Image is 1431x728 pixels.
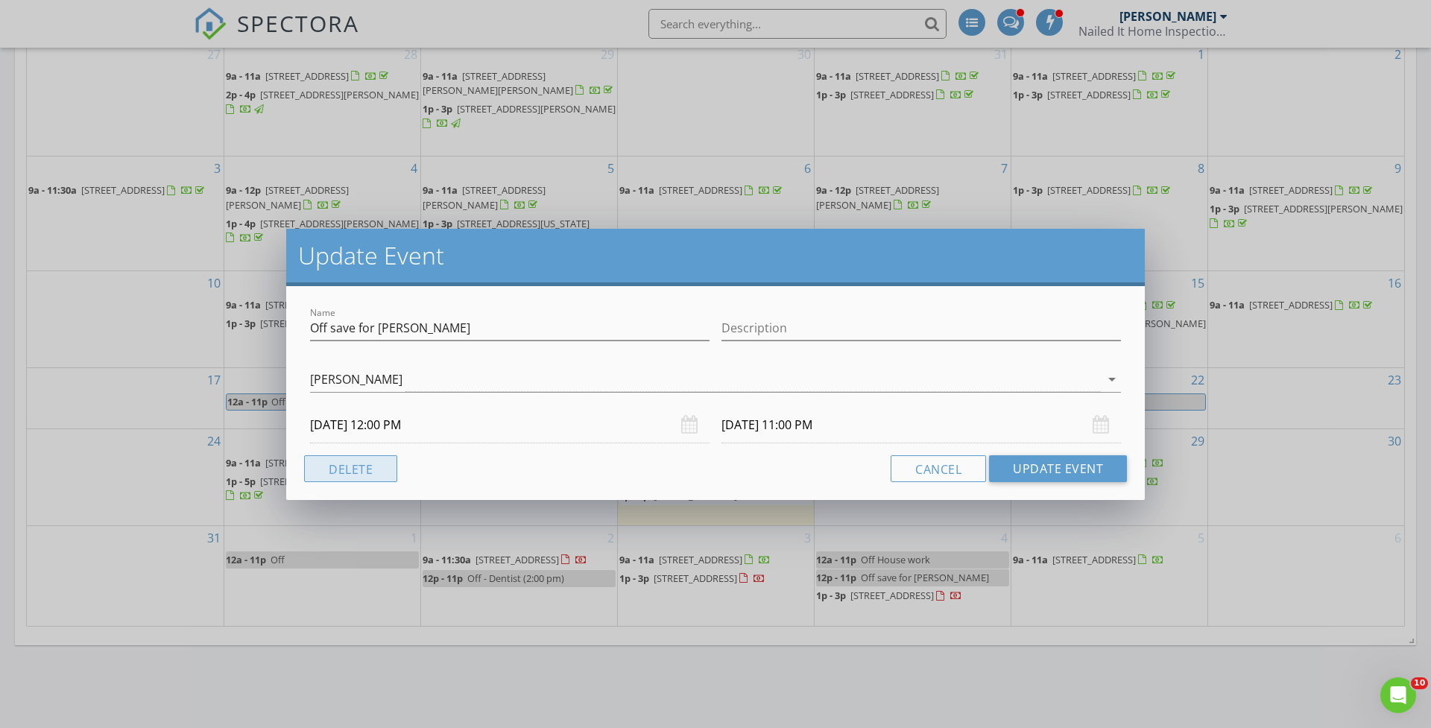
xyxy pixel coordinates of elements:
[310,373,402,386] div: [PERSON_NAME]
[298,241,1133,270] h2: Update Event
[304,455,397,482] button: Delete
[1380,677,1416,713] iframe: Intercom live chat
[989,455,1127,482] button: Update Event
[721,407,1121,443] input: Select date
[891,455,986,482] button: Cancel
[310,407,710,443] input: Select date
[1411,677,1428,689] span: 10
[1103,370,1121,388] i: arrow_drop_down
